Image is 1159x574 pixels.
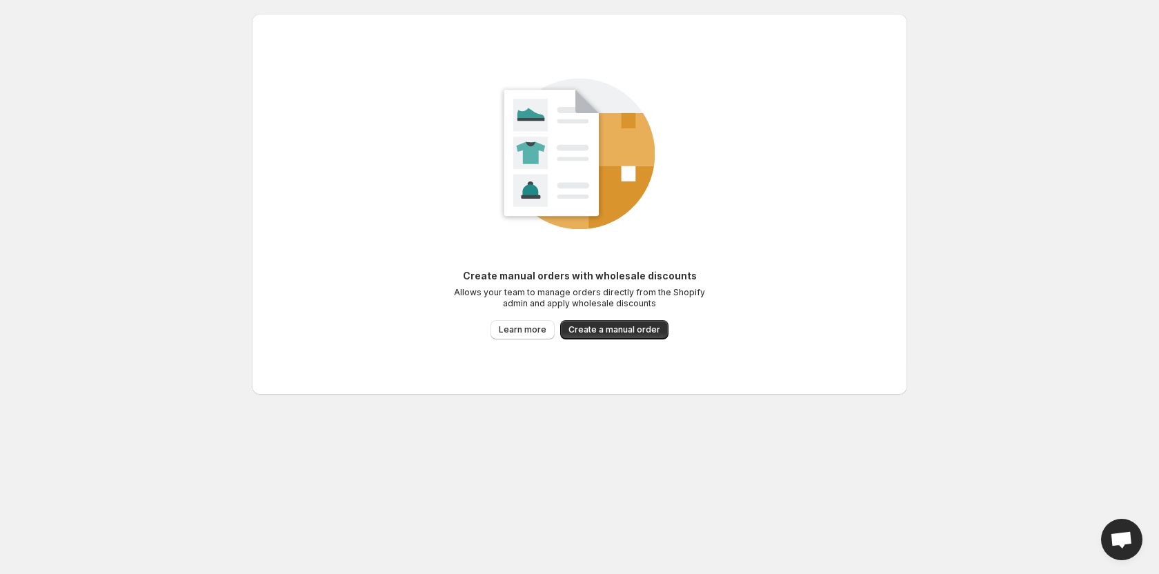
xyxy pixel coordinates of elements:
p: Allows your team to manage orders directly from the Shopify admin and apply wholesale discounts [442,287,717,309]
p: Create manual orders with wholesale discounts [442,269,717,283]
span: Create a manual order [568,324,660,335]
a: Learn more [491,320,555,339]
button: Create a manual order [560,320,668,339]
span: Learn more [499,324,546,335]
div: Open chat [1101,519,1142,560]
